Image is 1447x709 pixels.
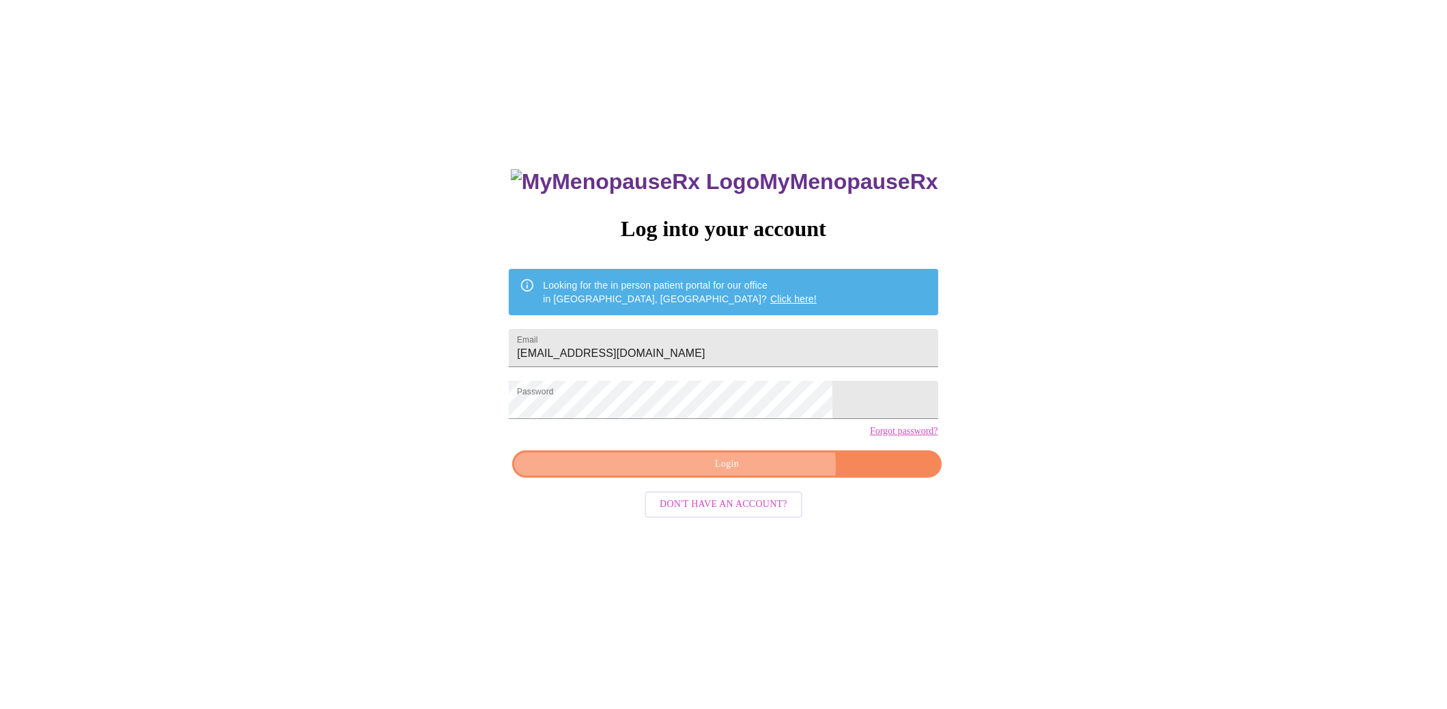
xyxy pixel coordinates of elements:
[511,169,938,194] h3: MyMenopauseRx
[770,293,817,304] a: Click here!
[511,169,759,194] img: MyMenopauseRx Logo
[543,273,817,311] div: Looking for the in person patient portal for our office in [GEOGRAPHIC_DATA], [GEOGRAPHIC_DATA]?
[660,496,787,513] span: Don't have an account?
[641,497,806,509] a: Don't have an account?
[509,216,938,242] h3: Log into your account
[512,450,941,478] button: Login
[645,491,802,518] button: Don't have an account?
[870,426,938,437] a: Forgot password?
[528,456,925,473] span: Login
